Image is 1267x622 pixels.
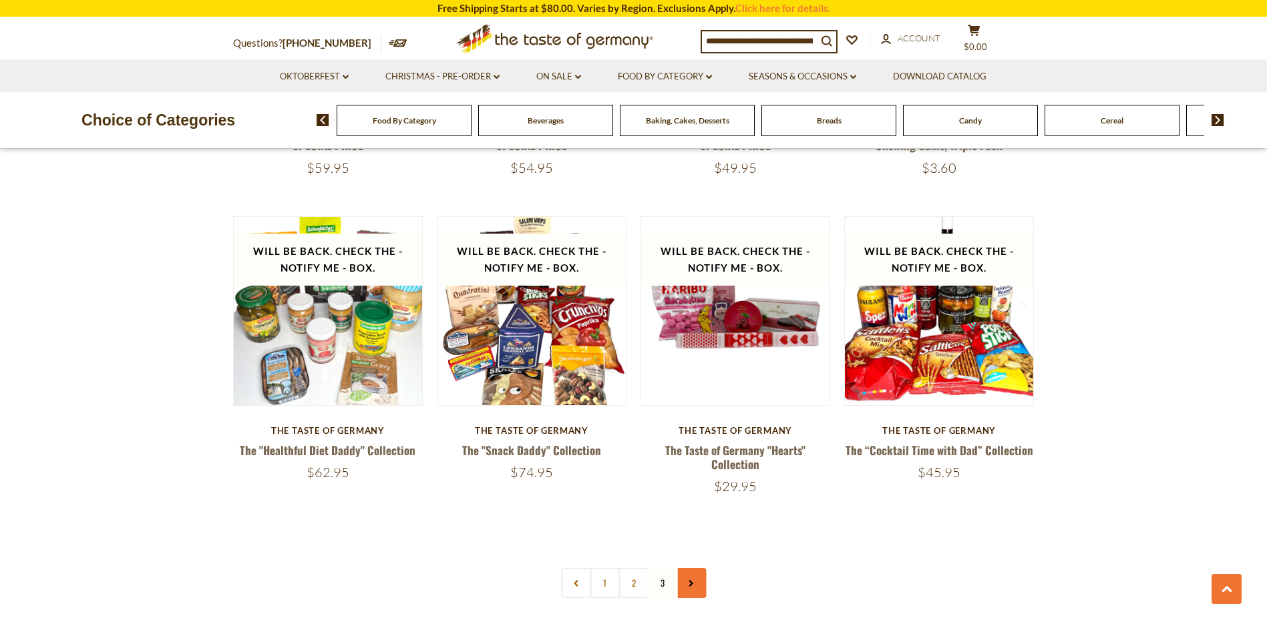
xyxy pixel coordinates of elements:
span: $0.00 [964,41,987,52]
img: next arrow [1212,114,1224,126]
div: The Taste of Germany [437,425,627,436]
a: Click here for details. [735,2,830,14]
a: Food By Category [618,69,712,84]
img: The [234,217,423,406]
a: Breads [817,115,842,125]
span: $3.60 [922,160,956,176]
span: $45.95 [918,464,960,481]
a: The “Cocktail Time with Dad” Collection [846,442,1033,458]
a: The "Snack Daddy" Collection [462,442,601,458]
a: Christmas - PRE-ORDER [385,69,500,84]
span: $59.95 [307,160,349,176]
span: $29.95 [714,478,757,495]
a: Account [881,31,940,46]
span: $74.95 [510,464,553,481]
a: Beverages [528,115,564,125]
a: Cereal [1101,115,1123,125]
a: On Sale [536,69,581,84]
a: Baking, Cakes, Desserts [646,115,729,125]
img: The [845,217,1034,406]
span: Account [898,33,940,43]
a: Candy [959,115,982,125]
a: 1 [590,568,620,598]
a: Seasons & Occasions [749,69,856,84]
img: previous arrow [317,114,329,126]
span: $62.95 [307,464,349,481]
div: The Taste of Germany [641,425,831,436]
a: Oktoberfest [280,69,349,84]
div: The Taste of Germany [844,425,1035,436]
a: 2 [618,568,649,598]
a: The "Healthful Diet Daddy" Collection [240,442,415,458]
a: Food By Category [373,115,436,125]
p: Questions? [233,35,381,52]
img: The [641,217,830,406]
span: $54.95 [510,160,553,176]
span: $49.95 [714,160,757,176]
img: The [437,217,626,406]
a: Download Catalog [893,69,986,84]
a: The Taste of Germany "Hearts" Collection [665,442,805,473]
div: The Taste of Germany [233,425,423,436]
button: $0.00 [954,24,994,57]
a: [PHONE_NUMBER] [283,37,371,49]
